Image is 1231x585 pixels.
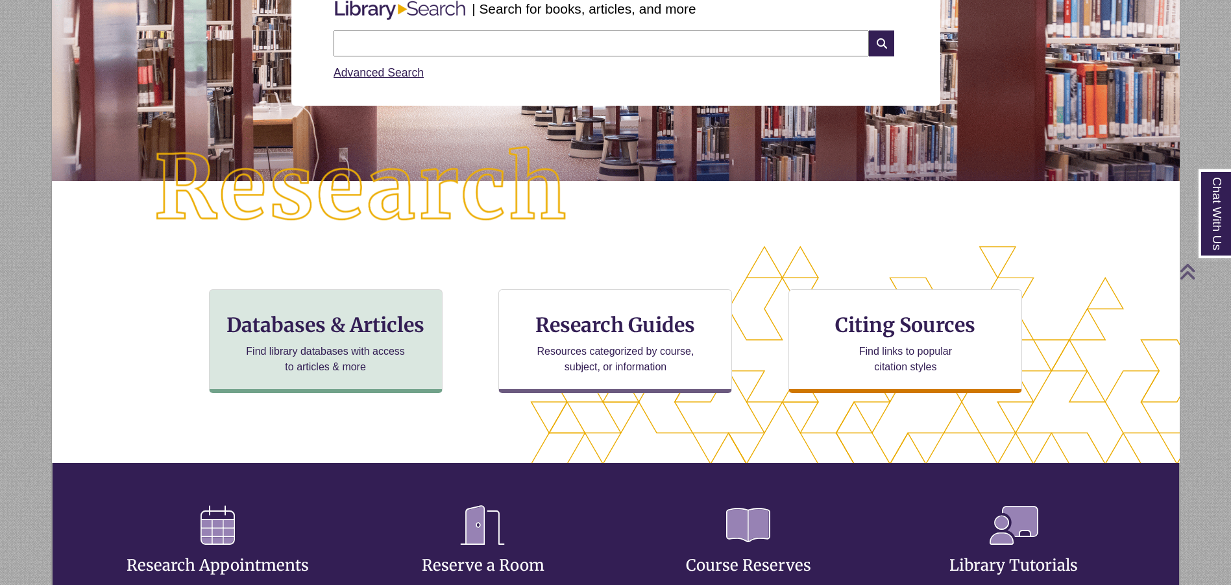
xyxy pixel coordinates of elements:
[108,101,615,277] img: Research
[334,66,424,79] a: Advanced Search
[1179,263,1228,280] a: Back to Top
[422,524,544,575] a: Reserve a Room
[788,289,1022,393] a: Citing Sources Find links to popular citation styles
[127,524,309,575] a: Research Appointments
[241,344,410,375] p: Find library databases with access to articles & more
[498,289,732,393] a: Research Guides Resources categorized by course, subject, or information
[531,344,700,375] p: Resources categorized by course, subject, or information
[509,313,721,337] h3: Research Guides
[842,344,969,375] p: Find links to popular citation styles
[686,524,811,575] a: Course Reserves
[827,313,985,337] h3: Citing Sources
[220,313,432,337] h3: Databases & Articles
[209,289,443,393] a: Databases & Articles Find library databases with access to articles & more
[949,524,1078,575] a: Library Tutorials
[869,30,894,56] i: Search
